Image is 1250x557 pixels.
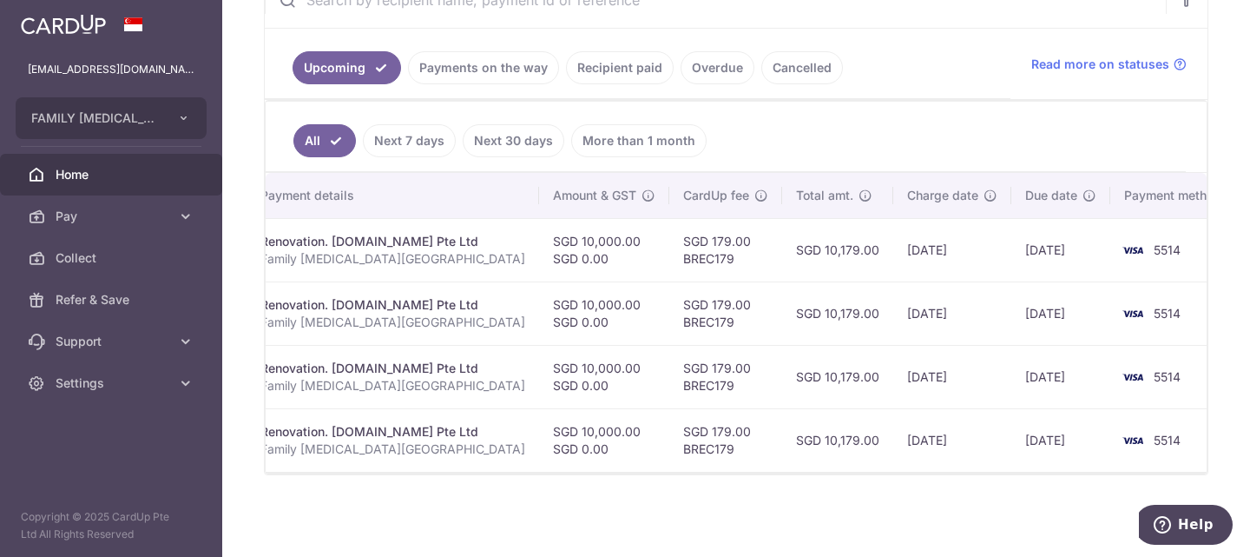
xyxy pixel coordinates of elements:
th: Payment details [247,173,539,218]
span: Collect [56,249,170,267]
span: Home [56,166,170,183]
p: Family [MEDICAL_DATA][GEOGRAPHIC_DATA] [260,377,525,395]
td: SGD 10,179.00 [782,345,893,408]
div: Renovation. [DOMAIN_NAME] Pte Ltd [260,296,525,314]
a: Next 7 days [363,124,456,157]
span: 5514 [1154,369,1181,384]
span: 5514 [1154,242,1181,257]
th: Payment method [1110,173,1242,218]
p: Family [MEDICAL_DATA][GEOGRAPHIC_DATA] [260,250,525,268]
td: SGD 10,179.00 [782,282,893,345]
td: [DATE] [893,345,1011,408]
div: Renovation. [DOMAIN_NAME] Pte Ltd [260,233,525,250]
span: 5514 [1154,433,1181,448]
td: [DATE] [893,218,1011,282]
a: More than 1 month [571,124,707,157]
img: Bank Card [1115,240,1150,261]
a: Overdue [681,51,754,84]
button: FAMILY [MEDICAL_DATA] CENTRE PTE. LTD. [16,97,207,139]
iframe: Opens a widget where you can find more information [1139,505,1233,548]
td: SGD 10,000.00 SGD 0.00 [539,408,669,472]
td: SGD 179.00 BREC179 [669,218,782,282]
td: SGD 179.00 BREC179 [669,282,782,345]
td: [DATE] [1011,282,1110,345]
a: All [293,124,356,157]
img: Bank Card [1115,430,1150,451]
img: Bank Card [1115,303,1150,324]
span: FAMILY [MEDICAL_DATA] CENTRE PTE. LTD. [31,109,160,127]
span: Read more on statuses [1031,56,1169,73]
p: [EMAIL_ADDRESS][DOMAIN_NAME] [28,61,194,78]
p: Family [MEDICAL_DATA][GEOGRAPHIC_DATA] [260,441,525,458]
a: Cancelled [761,51,843,84]
span: Amount & GST [553,187,636,204]
span: Due date [1025,187,1077,204]
td: [DATE] [1011,218,1110,282]
td: SGD 10,179.00 [782,408,893,472]
a: Read more on statuses [1031,56,1187,73]
a: Upcoming [293,51,401,84]
td: SGD 10,000.00 SGD 0.00 [539,345,669,408]
td: SGD 10,000.00 SGD 0.00 [539,218,669,282]
span: CardUp fee [683,187,749,204]
td: SGD 179.00 BREC179 [669,408,782,472]
a: Payments on the way [408,51,559,84]
td: [DATE] [1011,408,1110,472]
a: Next 30 days [463,124,564,157]
td: [DATE] [893,282,1011,345]
span: Settings [56,375,170,392]
td: SGD 10,000.00 SGD 0.00 [539,282,669,345]
td: SGD 10,179.00 [782,218,893,282]
span: Support [56,333,170,350]
a: Recipient paid [566,51,674,84]
span: Pay [56,208,170,225]
span: Refer & Save [56,291,170,308]
img: CardUp [21,14,106,35]
p: Family [MEDICAL_DATA][GEOGRAPHIC_DATA] [260,314,525,331]
div: Renovation. [DOMAIN_NAME] Pte Ltd [260,423,525,441]
td: SGD 179.00 BREC179 [669,345,782,408]
img: Bank Card [1115,367,1150,388]
td: [DATE] [893,408,1011,472]
td: [DATE] [1011,345,1110,408]
span: 5514 [1154,306,1181,321]
span: Charge date [907,187,978,204]
div: Renovation. [DOMAIN_NAME] Pte Ltd [260,360,525,377]
span: Total amt. [796,187,853,204]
